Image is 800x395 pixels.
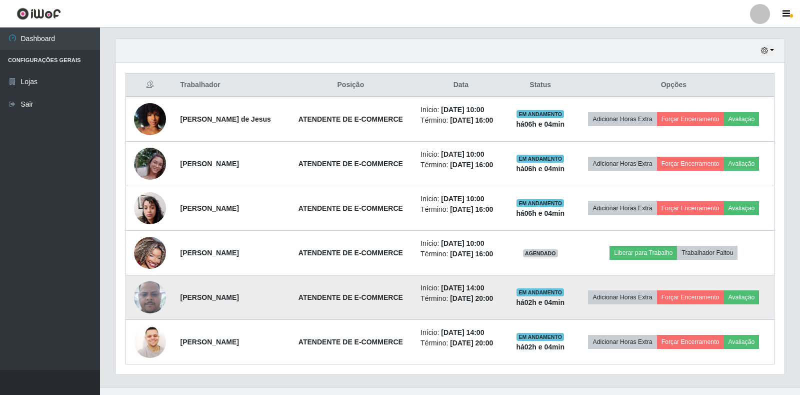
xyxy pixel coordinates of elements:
li: Início: [420,149,501,160]
time: [DATE] 16:00 [450,205,493,213]
th: Data [414,74,507,97]
time: [DATE] 10:00 [441,106,484,114]
th: Status [507,74,573,97]
span: EM ANDAMENTO [516,199,564,207]
button: Forçar Encerramento [657,112,724,126]
strong: há 06 h e 04 min [516,120,564,128]
time: [DATE] 14:00 [441,284,484,292]
img: 1759365130809.jpeg [134,326,166,358]
button: Adicionar Horas Extra [588,201,656,215]
li: Término: [420,204,501,215]
button: Adicionar Horas Extra [588,112,656,126]
li: Término: [420,338,501,348]
strong: há 02 h e 04 min [516,298,564,306]
img: 1759506249047.jpeg [134,230,166,275]
span: EM ANDAMENTO [516,333,564,341]
strong: ATENDENTE DE E-COMMERCE [298,204,403,212]
time: [DATE] 10:00 [441,239,484,247]
time: [DATE] 16:00 [450,116,493,124]
strong: [PERSON_NAME] [180,249,239,257]
time: [DATE] 20:00 [450,294,493,302]
img: 1754928173692.jpeg [134,262,166,333]
time: [DATE] 16:00 [450,161,493,169]
button: Avaliação [723,290,759,304]
strong: ATENDENTE DE E-COMMERCE [298,338,403,346]
time: [DATE] 16:00 [450,250,493,258]
strong: há 02 h e 04 min [516,343,564,351]
strong: ATENDENTE DE E-COMMERCE [298,249,403,257]
img: 1749065164355.jpeg [134,91,166,148]
span: EM ANDAMENTO [516,110,564,118]
strong: [PERSON_NAME] [180,160,239,168]
li: Término: [420,115,501,126]
button: Forçar Encerramento [657,201,724,215]
li: Início: [420,105,501,115]
img: 1757880364247.jpeg [134,187,166,229]
button: Trabalhador Faltou [677,246,737,260]
li: Término: [420,160,501,170]
strong: [PERSON_NAME] de Jesus [180,115,271,123]
strong: [PERSON_NAME] [180,204,239,212]
th: Trabalhador [174,74,287,97]
time: [DATE] 14:00 [441,328,484,336]
span: EM ANDAMENTO [516,155,564,163]
strong: ATENDENTE DE E-COMMERCE [298,160,403,168]
li: Início: [420,194,501,204]
button: Avaliação [723,201,759,215]
button: Adicionar Horas Extra [588,335,656,349]
button: Forçar Encerramento [657,157,724,171]
li: Término: [420,293,501,304]
button: Adicionar Horas Extra [588,290,656,304]
strong: [PERSON_NAME] [180,293,239,301]
button: Forçar Encerramento [657,290,724,304]
time: [DATE] 10:00 [441,150,484,158]
img: CoreUI Logo [16,8,61,20]
li: Início: [420,238,501,249]
th: Opções [573,74,774,97]
strong: ATENDENTE DE E-COMMERCE [298,293,403,301]
button: Avaliação [723,157,759,171]
th: Posição [287,74,414,97]
button: Adicionar Horas Extra [588,157,656,171]
button: Liberar para Trabalho [609,246,677,260]
li: Término: [420,249,501,259]
strong: há 06 h e 04 min [516,209,564,217]
strong: ATENDENTE DE E-COMMERCE [298,115,403,123]
button: Avaliação [723,112,759,126]
strong: [PERSON_NAME] [180,338,239,346]
strong: há 06 h e 04 min [516,165,564,173]
button: Avaliação [723,335,759,349]
span: EM ANDAMENTO [516,288,564,296]
li: Início: [420,327,501,338]
time: [DATE] 20:00 [450,339,493,347]
span: AGENDADO [523,249,558,257]
img: 1756921988919.jpeg [134,135,166,192]
li: Início: [420,283,501,293]
button: Forçar Encerramento [657,335,724,349]
time: [DATE] 10:00 [441,195,484,203]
